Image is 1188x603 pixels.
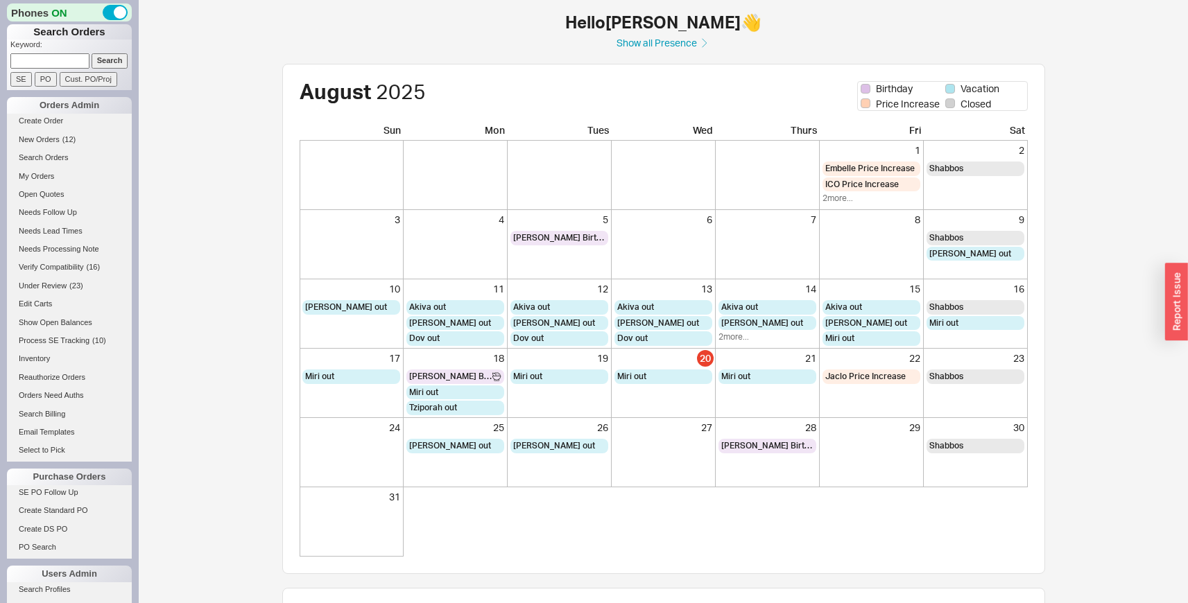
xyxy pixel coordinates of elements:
span: Dov out [617,333,648,344]
span: Akiva out [409,301,446,313]
div: Phones [7,3,132,21]
a: Create Order [7,114,132,128]
span: ( 23 ) [69,281,83,290]
span: Price Increase [876,97,940,111]
a: Inventory [7,351,132,366]
span: Shabbos [929,440,963,452]
div: Thurs [716,123,820,141]
a: New Orders(12) [7,132,132,147]
span: Shabbos [929,371,963,383]
a: Needs Follow Up [7,205,132,220]
span: [PERSON_NAME] Birthday [721,440,813,452]
span: [PERSON_NAME] Birthday [409,371,493,383]
a: Create DS PO [7,522,132,536]
span: Needs Follow Up [19,208,77,216]
a: Select to Pick [7,443,132,457]
div: Wed [612,123,716,141]
a: Open Quotes [7,187,132,202]
span: Process SE Tracking [19,336,89,344]
span: Shabbos [929,301,963,313]
span: Vacation [961,82,999,96]
div: 15 [823,282,920,296]
a: Under Review(23) [7,279,132,293]
span: Miri out [825,333,854,344]
a: Needs Processing Note [7,242,132,256]
span: Under Review [19,281,67,290]
div: 8 [823,213,920,227]
span: 2025 [376,78,426,104]
span: Miri out [929,317,958,329]
div: 20 [697,350,714,367]
span: Jaclo Price Increase [825,371,906,383]
span: [PERSON_NAME] out [825,317,907,329]
span: Akiva out [721,301,758,313]
div: 9 [927,213,1024,227]
div: 10 [302,282,400,296]
span: Akiva out [513,301,550,313]
a: Reauthorize Orders [7,370,132,385]
a: Search Billing [7,407,132,421]
span: [PERSON_NAME] out [409,440,491,452]
a: Create Standard PO [7,503,132,518]
div: 2 more... [823,193,920,204]
div: 23 [927,351,1024,365]
span: Dov out [513,333,544,344]
div: 6 [614,213,712,227]
span: [PERSON_NAME] out [617,317,699,329]
span: Miri out [305,371,334,383]
span: ( 12 ) [62,135,76,143]
div: Purchase Orders [7,469,132,485]
span: Embelle Price Increase [825,163,915,175]
div: 22 [823,351,920,365]
span: Needs Processing Note [19,245,99,253]
a: Orders Need Auths [7,388,132,403]
div: 11 [406,282,504,296]
a: PO Search [7,540,132,554]
div: 14 [718,282,816,296]
span: Shabbos [929,232,963,244]
h1: Hello [PERSON_NAME] 👋 [227,14,1101,30]
span: [PERSON_NAME] out [513,317,595,329]
div: 13 [614,282,712,296]
p: Keyword: [10,40,132,53]
span: Dov out [409,333,440,344]
span: ICO Price Increase [825,179,899,191]
span: Miri out [409,387,438,399]
div: 27 [614,421,712,435]
a: SE PO Follow Up [7,485,132,500]
span: Closed [961,97,991,111]
div: Mon [404,123,508,141]
input: Cust. PO/Proj [60,72,117,87]
input: Search [92,53,128,68]
div: 5 [510,213,608,227]
div: 30 [927,421,1024,435]
div: Fri [820,123,924,141]
div: 26 [510,421,608,435]
span: Birthday [876,82,913,96]
div: 29 [823,421,920,435]
div: 18 [406,351,504,365]
div: 2 more... [718,331,816,343]
a: Email Templates [7,425,132,439]
div: 19 [510,351,608,365]
span: Shabbos [929,163,963,175]
span: Miri out [513,371,542,383]
div: 21 [718,351,816,365]
div: 12 [510,282,608,296]
a: Process SE Tracking(10) [7,333,132,348]
div: Sun [300,123,404,141]
span: [PERSON_NAME] Birthday [513,232,605,244]
a: Search Profiles [7,582,132,597]
span: ( 16 ) [87,263,101,271]
span: August [300,78,371,104]
span: Tziporah out [409,402,457,414]
div: Tues [508,123,612,141]
a: Search Orders [7,150,132,165]
div: 25 [406,421,504,435]
span: Akiva out [825,301,862,313]
div: Users Admin [7,566,132,582]
span: Miri out [721,371,750,383]
div: 28 [718,421,816,435]
h1: Search Orders [7,24,132,40]
a: Edit Carts [7,297,132,311]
